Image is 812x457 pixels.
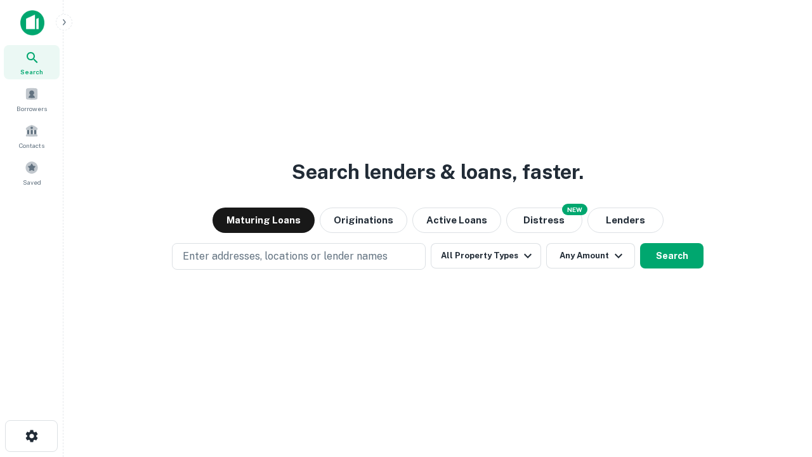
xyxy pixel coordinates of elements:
[4,82,60,116] a: Borrowers
[213,208,315,233] button: Maturing Loans
[19,140,44,150] span: Contacts
[4,45,60,79] a: Search
[20,10,44,36] img: capitalize-icon.png
[587,208,664,233] button: Lenders
[20,67,43,77] span: Search
[4,156,60,190] a: Saved
[412,208,501,233] button: Active Loans
[506,208,582,233] button: Search distressed loans with lien and other non-mortgage details.
[183,249,388,264] p: Enter addresses, locations or lender names
[23,177,41,187] span: Saved
[546,243,635,268] button: Any Amount
[320,208,407,233] button: Originations
[4,119,60,153] a: Contacts
[640,243,704,268] button: Search
[749,355,812,416] iframe: Chat Widget
[172,243,426,270] button: Enter addresses, locations or lender names
[292,157,584,187] h3: Search lenders & loans, faster.
[16,103,47,114] span: Borrowers
[431,243,541,268] button: All Property Types
[562,204,587,215] div: NEW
